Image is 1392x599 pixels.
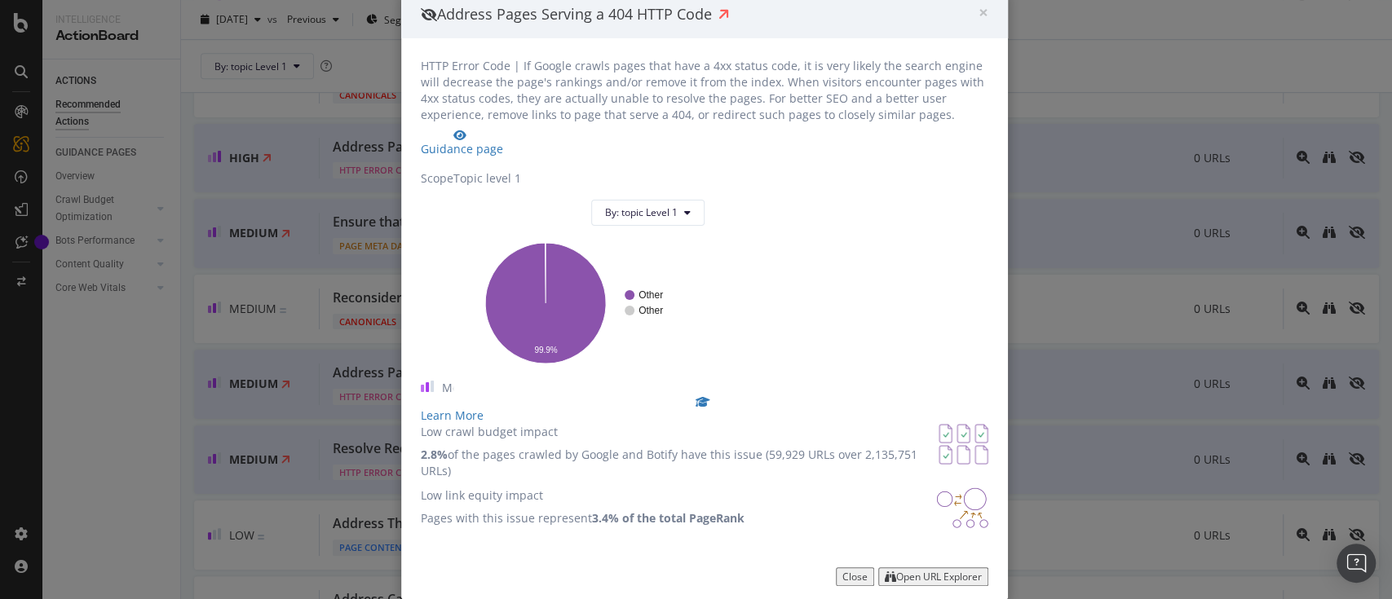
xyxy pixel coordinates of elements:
[421,487,745,504] div: Low link equity impact
[591,200,705,226] button: By: topic Level 1
[1337,544,1376,583] div: Open Intercom Messenger
[896,570,982,584] div: Open URL Explorer
[442,380,568,395] span: Medium Priority Action
[421,130,503,157] a: Guidance page
[437,4,712,24] span: Address Pages Serving a 404 HTTP Code
[421,447,939,479] p: of the pages crawled by Google and Botify have this issue (59,929 URLs over 2,135,751 URLs)
[639,305,663,316] text: Other
[534,346,557,355] text: 99.9%
[605,205,678,219] span: By: topic Level 1
[836,567,874,586] button: Close
[979,1,988,24] span: ×
[421,58,510,73] span: HTTP Error Code
[421,170,453,187] div: Scope
[421,8,437,21] div: eye-slash
[466,239,705,367] svg: A chart.
[421,447,448,462] strong: 2.8%
[514,58,520,73] span: |
[639,289,663,301] text: Other
[421,424,939,440] div: Low crawl budget impact
[939,424,988,465] img: AY0oso9MOvYAAAAASUVORK5CYII=
[421,141,503,157] div: Guidance page
[842,570,868,584] div: Close
[453,170,718,187] div: Topic level 1
[936,487,988,528] img: DDxVyA23.png
[592,510,745,526] strong: 3.4% of the total PageRank
[878,567,988,586] button: Open URL Explorer
[421,396,988,424] a: Learn More
[421,58,988,123] div: If Google crawls pages that have a 4xx status code, it is very likely the search engine will decr...
[421,407,988,424] div: Learn More
[421,510,745,526] p: Pages with this issue represent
